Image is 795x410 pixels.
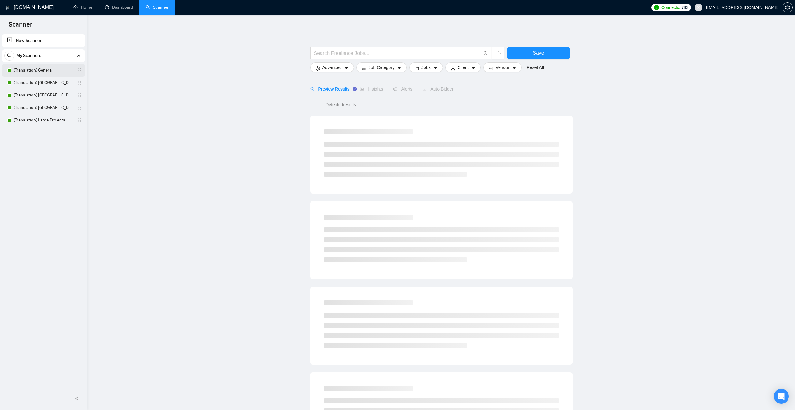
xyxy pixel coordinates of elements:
div: Open Intercom Messenger [774,389,789,404]
a: (Translation) [GEOGRAPHIC_DATA] [14,89,73,101]
span: Scanner [4,20,37,33]
span: caret-down [397,66,401,71]
span: double-left [74,395,81,402]
button: setting [783,2,793,12]
span: info-circle [484,51,488,55]
div: Tooltip anchor [352,86,358,92]
a: (Translation) [GEOGRAPHIC_DATA] [14,101,73,114]
span: holder [77,93,82,98]
span: caret-down [344,66,349,71]
span: holder [77,105,82,110]
span: robot [422,87,427,91]
button: barsJob Categorycaret-down [356,62,407,72]
span: 783 [681,4,688,11]
span: user [696,5,701,10]
span: folder [415,66,419,71]
a: (Translation) Large Projects [14,114,73,126]
button: idcardVendorcaret-down [483,62,521,72]
span: user [451,66,455,71]
button: userClientcaret-down [445,62,481,72]
button: Save [507,47,570,59]
span: Insights [360,86,383,91]
span: caret-down [433,66,438,71]
span: area-chart [360,87,364,91]
span: bars [362,66,366,71]
a: (Translation) [GEOGRAPHIC_DATA] [14,77,73,89]
span: loading [495,51,501,57]
span: Auto Bidder [422,86,453,91]
span: caret-down [471,66,475,71]
a: searchScanner [146,5,169,10]
span: idcard [489,66,493,71]
img: upwork-logo.png [654,5,659,10]
span: Detected results [321,101,360,108]
a: Reset All [527,64,544,71]
span: setting [316,66,320,71]
span: Client [458,64,469,71]
span: Alerts [393,86,412,91]
img: logo [5,3,10,13]
span: Save [533,49,544,57]
span: holder [77,118,82,123]
span: caret-down [512,66,516,71]
span: notification [393,87,397,91]
span: search [5,53,14,58]
a: New Scanner [7,34,80,47]
span: Preview Results [310,86,350,91]
span: Advanced [322,64,342,71]
li: My Scanners [2,49,85,126]
a: (Translation) General [14,64,73,77]
span: Vendor [495,64,509,71]
button: settingAdvancedcaret-down [310,62,354,72]
span: search [310,87,315,91]
button: search [4,51,14,61]
span: My Scanners [17,49,41,62]
a: homeHome [73,5,92,10]
input: Search Freelance Jobs... [314,49,481,57]
span: Connects: [661,4,680,11]
a: dashboardDashboard [105,5,133,10]
button: folderJobscaret-down [409,62,443,72]
li: New Scanner [2,34,85,47]
a: setting [783,5,793,10]
span: Jobs [421,64,431,71]
span: Job Category [369,64,395,71]
span: holder [77,68,82,73]
span: holder [77,80,82,85]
